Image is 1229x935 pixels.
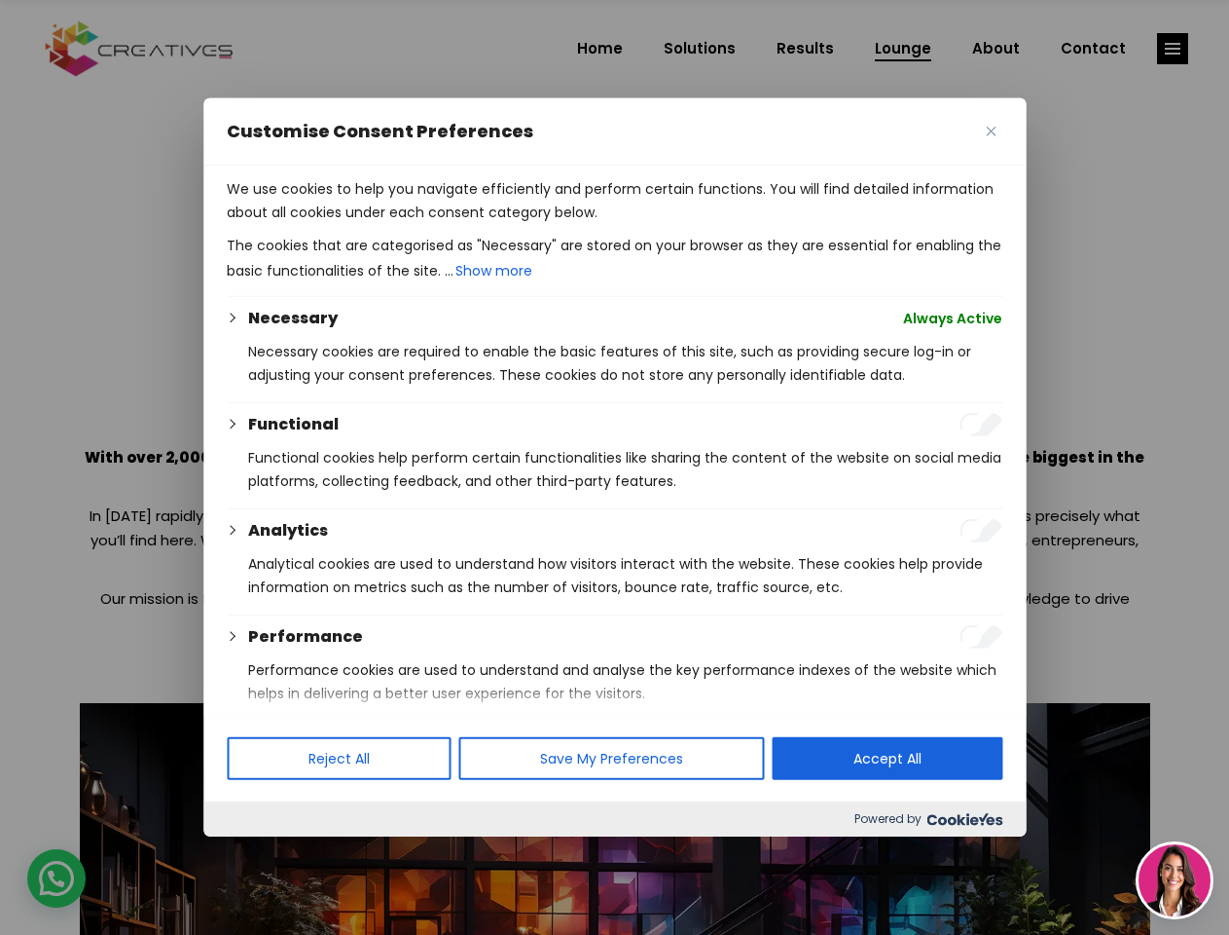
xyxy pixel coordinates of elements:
button: Analytics [248,519,328,542]
button: Close [979,120,1002,143]
button: Accept All [772,737,1002,780]
span: Customise Consent Preferences [227,120,533,143]
button: Show more [453,257,534,284]
p: Necessary cookies are required to enable the basic features of this site, such as providing secur... [248,340,1002,387]
button: Functional [248,413,339,436]
div: Customise Consent Preferences [203,98,1026,837]
span: Always Active [903,307,1002,330]
button: Necessary [248,307,338,330]
img: Close [986,127,995,136]
button: Performance [248,625,363,649]
p: We use cookies to help you navigate efficiently and perform certain functions. You will find deta... [227,177,1002,224]
p: Performance cookies are used to understand and analyse the key performance indexes of the website... [248,658,1002,705]
p: Functional cookies help perform certain functionalities like sharing the content of the website o... [248,446,1002,493]
input: Enable Analytics [959,519,1002,542]
img: Cookieyes logo [926,813,1002,826]
img: agent [1139,844,1211,916]
button: Reject All [227,737,451,780]
div: Powered by [203,802,1026,837]
input: Enable Performance [959,625,1002,649]
input: Enable Functional [959,413,1002,436]
p: Analytical cookies are used to understand how visitors interact with the website. These cookies h... [248,552,1002,599]
button: Save My Preferences [458,737,764,780]
p: The cookies that are categorised as "Necessary" are stored on your browser as they are essential ... [227,234,1002,284]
